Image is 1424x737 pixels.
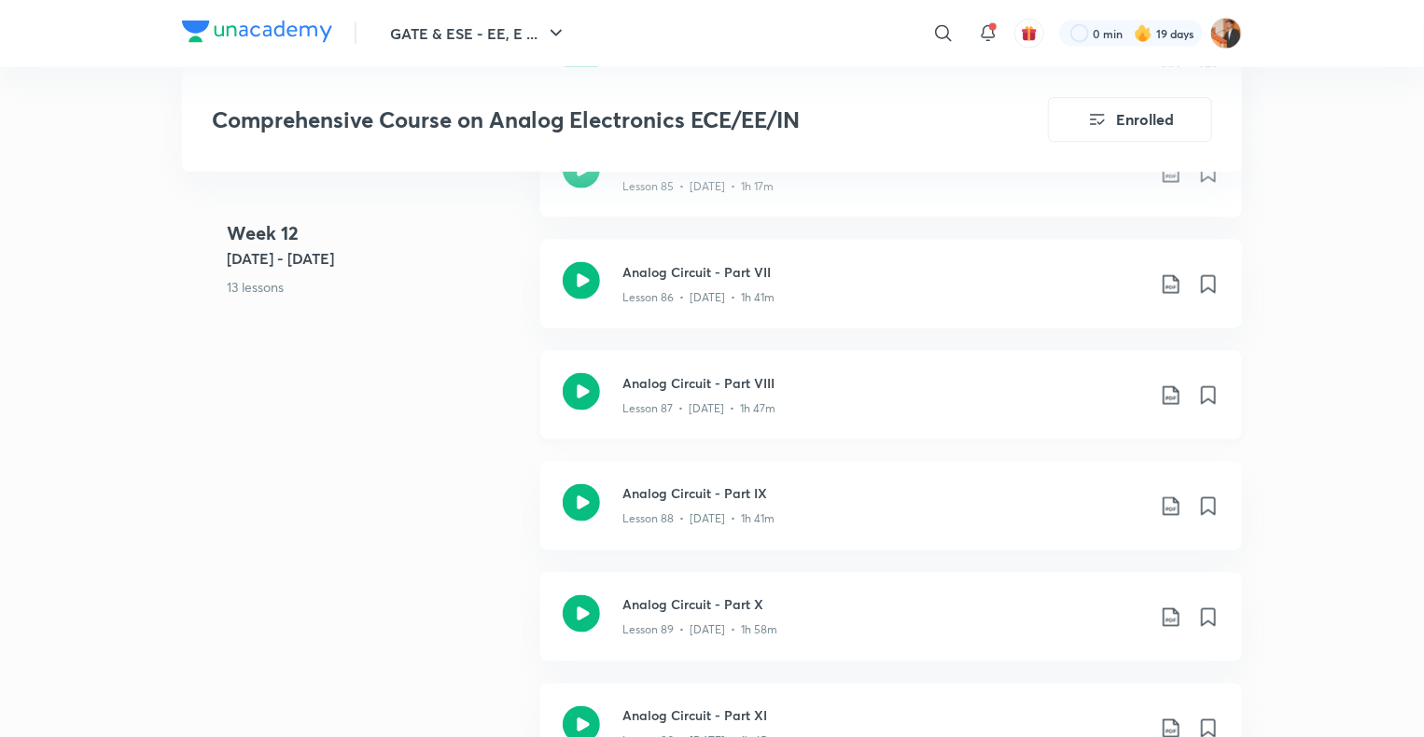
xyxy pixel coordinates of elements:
[540,351,1242,462] a: Analog Circuit - Part VIIILesson 87 • [DATE] • 1h 47m
[540,240,1242,351] a: Analog Circuit - Part VIILesson 86 • [DATE] • 1h 41m
[622,595,1145,615] h3: Analog Circuit - Part X
[622,289,775,306] p: Lesson 86 • [DATE] • 1h 41m
[540,462,1242,573] a: Analog Circuit - Part IXLesson 88 • [DATE] • 1h 41m
[540,573,1242,684] a: Analog Circuit - Part XLesson 89 • [DATE] • 1h 58m
[622,178,774,195] p: Lesson 85 • [DATE] • 1h 17m
[1014,19,1044,49] button: avatar
[622,373,1145,393] h3: Analog Circuit - Part VIII
[182,21,332,43] img: Company Logo
[1021,25,1038,42] img: avatar
[227,247,525,270] h5: [DATE] - [DATE]
[622,400,775,417] p: Lesson 87 • [DATE] • 1h 47m
[622,484,1145,504] h3: Analog Circuit - Part IX
[622,706,1145,726] h3: Analog Circuit - Part XI
[227,219,525,247] h4: Week 12
[1210,18,1242,49] img: Ayush sagitra
[540,129,1242,240] a: Analog Circuit - Part VILesson 85 • [DATE] • 1h 17m
[1048,97,1212,142] button: Enrolled
[182,21,332,48] a: Company Logo
[212,106,942,133] h3: Comprehensive Course on Analog Electronics ECE/EE/IN
[227,277,525,297] p: 13 lessons
[622,511,775,528] p: Lesson 88 • [DATE] • 1h 41m
[1134,24,1152,43] img: streak
[379,15,579,52] button: GATE & ESE - EE, E ...
[622,262,1145,282] h3: Analog Circuit - Part VII
[622,622,777,639] p: Lesson 89 • [DATE] • 1h 58m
